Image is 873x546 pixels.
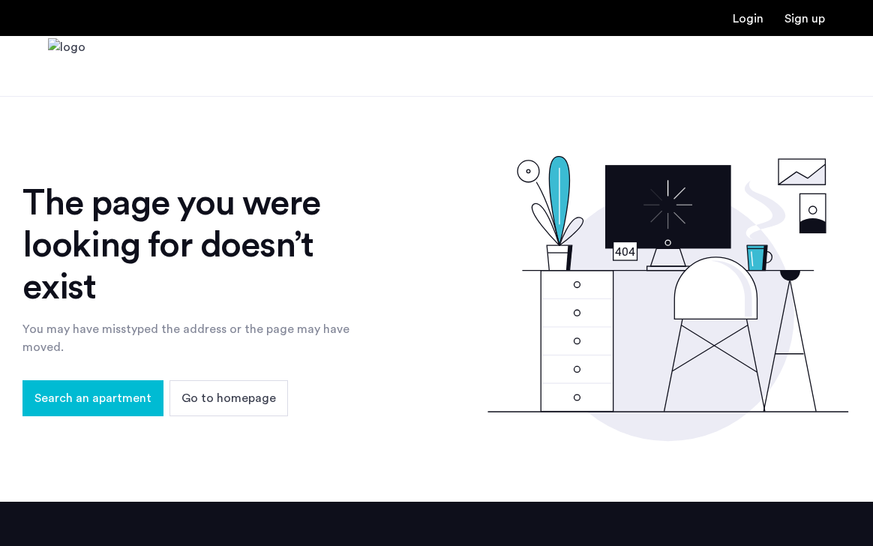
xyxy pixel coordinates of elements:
[784,13,825,25] a: Registration
[22,320,386,356] div: You may have misstyped the address or the page may have moved.
[169,380,288,416] button: button
[34,389,151,407] span: Search an apartment
[22,182,386,308] div: The page you were looking for doesn’t exist
[48,38,85,94] img: logo
[181,389,276,407] span: Go to homepage
[733,13,763,25] a: Login
[22,380,163,416] button: button
[48,38,85,94] a: Cazamio Logo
